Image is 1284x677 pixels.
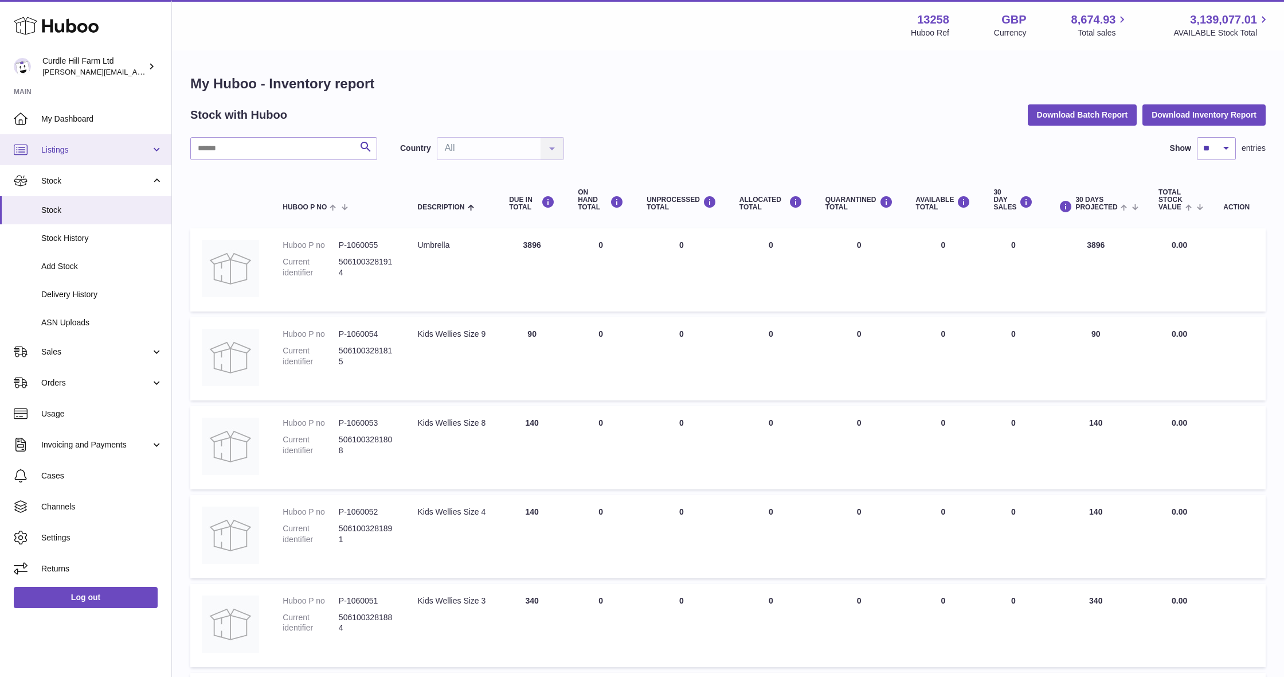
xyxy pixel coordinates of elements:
span: Description [418,204,465,211]
span: 0 [857,507,862,516]
td: 0 [728,495,814,578]
dt: Huboo P no [283,507,339,518]
td: 140 [498,406,566,489]
dd: P-1060053 [339,418,395,429]
td: 0 [982,317,1044,400]
span: Total stock value [1158,189,1183,212]
td: 90 [1044,317,1147,400]
img: product image [202,329,259,386]
span: 3,139,077.01 [1190,12,1257,28]
img: product image [202,240,259,297]
td: 0 [635,228,728,312]
h1: My Huboo - Inventory report [190,75,1266,93]
span: 0.00 [1172,596,1187,605]
dd: P-1060052 [339,507,395,518]
td: 0 [635,317,728,400]
span: Usage [41,408,163,419]
strong: 13258 [917,12,949,28]
span: 0 [857,329,862,338]
img: product image [202,596,259,653]
span: 0 [857,418,862,427]
span: Listings [41,145,151,155]
td: 3896 [498,228,566,312]
dt: Current identifier [283,256,339,278]
dd: P-1060054 [339,329,395,340]
td: 340 [498,584,566,667]
dt: Huboo P no [283,240,339,251]
div: DUE IN TOTAL [509,196,555,211]
dt: Current identifier [283,345,339,367]
div: Kids Wellies Size 9 [418,329,487,340]
td: 0 [635,584,728,667]
td: 0 [905,406,982,489]
td: 90 [498,317,566,400]
span: 0.00 [1172,240,1187,250]
span: 0 [857,596,862,605]
dd: P-1060055 [339,240,395,251]
td: 0 [566,584,635,667]
td: 0 [982,406,1044,489]
span: Stock [41,176,151,186]
dd: 5061003281891 [339,523,395,545]
a: 8,674.93 Total sales [1071,12,1129,38]
div: ON HAND Total [578,189,624,212]
td: 0 [728,406,814,489]
span: [PERSON_NAME][EMAIL_ADDRESS][DOMAIN_NAME] [42,67,230,76]
dd: 5061003281914 [339,256,395,278]
div: Kids Wellies Size 4 [418,507,487,518]
td: 0 [905,228,982,312]
a: 3,139,077.01 AVAILABLE Stock Total [1173,12,1270,38]
dt: Current identifier [283,523,339,545]
span: Stock History [41,233,163,244]
div: 30 DAY SALES [993,189,1033,212]
img: product image [202,418,259,475]
td: 0 [566,228,635,312]
span: Sales [41,347,151,357]
img: product image [202,507,259,564]
span: entries [1242,143,1266,154]
strong: GBP [1001,12,1026,28]
span: 30 DAYS PROJECTED [1075,196,1117,211]
div: Action [1223,204,1254,211]
span: Returns [41,563,163,574]
span: Stock [41,205,163,216]
td: 0 [982,584,1044,667]
h2: Stock with Huboo [190,107,287,123]
dt: Current identifier [283,612,339,634]
div: Huboo Ref [911,28,949,38]
div: AVAILABLE Total [916,196,971,211]
td: 3896 [1044,228,1147,312]
label: Country [400,143,431,154]
div: QUARANTINED Total [825,196,893,211]
label: Show [1170,143,1191,154]
td: 0 [728,228,814,312]
td: 0 [566,406,635,489]
td: 0 [905,584,982,667]
dd: P-1060051 [339,596,395,606]
span: 0.00 [1172,329,1187,338]
div: UNPROCESSED Total [647,196,717,211]
td: 140 [1044,495,1147,578]
span: Add Stock [41,261,163,272]
td: 0 [635,406,728,489]
td: 0 [982,495,1044,578]
div: ALLOCATED Total [739,196,802,211]
dt: Current identifier [283,434,339,456]
span: 0.00 [1172,418,1187,427]
span: Invoicing and Payments [41,439,151,450]
td: 0 [982,228,1044,312]
span: ASN Uploads [41,317,163,328]
span: AVAILABLE Stock Total [1173,28,1270,38]
td: 140 [1044,406,1147,489]
td: 0 [566,495,635,578]
a: Log out [14,587,158,608]
span: My Dashboard [41,114,163,124]
td: 0 [728,317,814,400]
img: miranda@diddlysquatfarmshop.com [14,58,31,75]
dd: 5061003281815 [339,345,395,367]
td: 140 [498,495,566,578]
td: 0 [728,584,814,667]
td: 0 [905,317,982,400]
span: 0 [857,240,862,250]
button: Download Batch Report [1028,104,1137,125]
